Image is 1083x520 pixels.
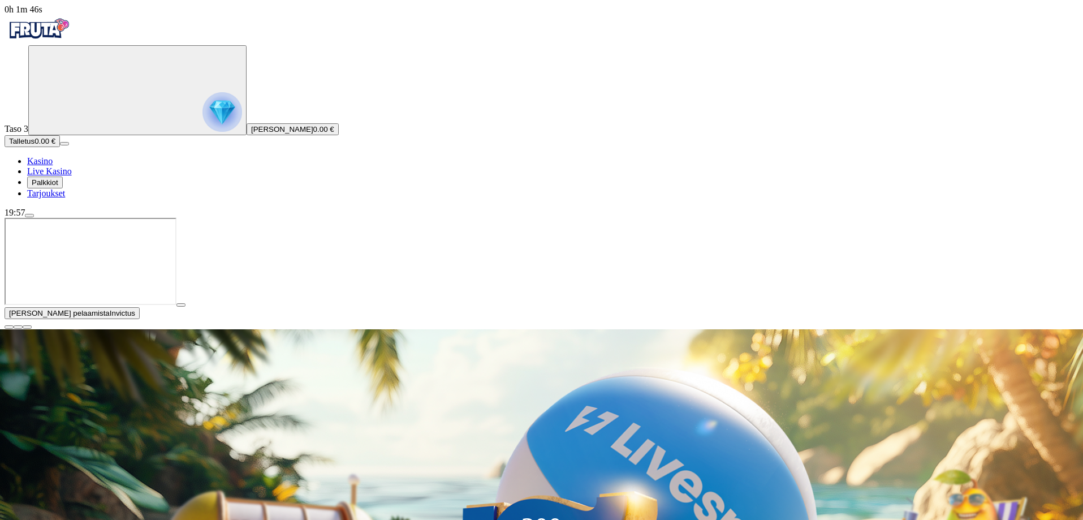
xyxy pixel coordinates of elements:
[27,166,72,176] a: poker-chip iconLive Kasino
[60,142,69,145] button: menu
[27,156,53,166] span: Kasino
[28,45,247,135] button: reward progress
[247,123,339,135] button: [PERSON_NAME]0.00 €
[202,92,242,132] img: reward progress
[5,208,25,217] span: 19:57
[14,325,23,329] button: chevron-down icon
[5,124,28,134] span: Taso 3
[176,303,185,307] button: play icon
[27,188,65,198] span: Tarjoukset
[5,218,176,305] iframe: Invictus
[23,325,32,329] button: fullscreen icon
[25,214,34,217] button: menu
[32,178,58,187] span: Palkkiot
[5,15,1078,199] nav: Primary
[5,307,140,319] button: [PERSON_NAME] pelaamistaInvictus
[5,5,42,14] span: user session time
[34,137,55,145] span: 0.00 €
[9,137,34,145] span: Talletus
[9,309,110,317] span: [PERSON_NAME] pelaamista
[5,135,60,147] button: Talletusplus icon0.00 €
[5,325,14,329] button: close icon
[110,309,135,317] span: Invictus
[5,15,72,43] img: Fruta
[27,166,72,176] span: Live Kasino
[27,188,65,198] a: gift-inverted iconTarjoukset
[5,35,72,45] a: Fruta
[251,125,313,134] span: [PERSON_NAME]
[313,125,334,134] span: 0.00 €
[27,177,63,188] button: reward iconPalkkiot
[27,156,53,166] a: diamond iconKasino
